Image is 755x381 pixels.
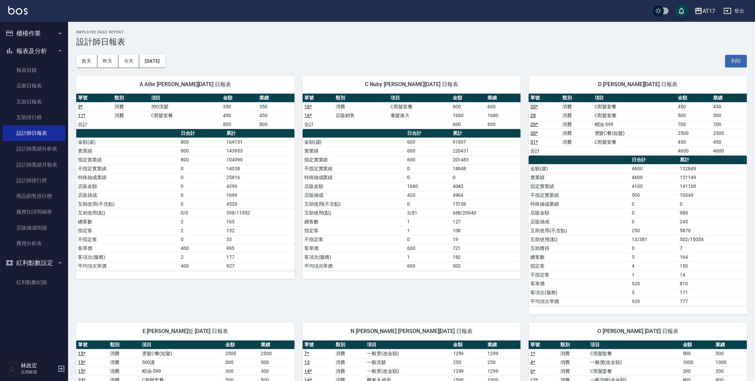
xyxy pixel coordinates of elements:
td: 消費 [561,138,593,146]
td: 0 [405,173,451,182]
td: 客單價 [303,244,405,253]
td: 800 [221,120,258,129]
a: 設計師日報表 [3,125,65,141]
td: 400 [179,261,224,270]
button: 紅利點數設定 [3,254,65,272]
td: 700 [676,120,711,129]
td: 0/0 [179,208,224,217]
td: 450 [676,102,711,111]
td: 5 [630,288,678,297]
button: 登出 [721,5,747,17]
td: 實業績 [76,146,179,155]
td: 2500 [259,349,294,358]
td: 220431 [451,146,521,155]
td: 164 [678,253,747,261]
td: 300 [224,367,259,376]
td: 13/381 [630,235,678,244]
td: 600 [405,261,451,270]
td: 18948 [451,164,521,173]
td: 指定客 [76,226,179,235]
td: 1 [405,217,451,226]
td: 消費 [561,129,593,138]
td: 合計 [529,146,561,155]
th: 累計 [451,129,521,138]
button: 櫃檯作業 [3,25,65,42]
td: 1680 [405,182,451,191]
th: 金額 [224,340,259,349]
td: 合計 [303,120,334,129]
td: 0 [451,173,521,182]
table: a dense table [529,94,747,156]
td: 398/11952 [225,208,294,217]
th: 單號 [303,340,334,349]
img: Logo [8,6,28,15]
td: 980 [678,208,747,217]
td: 指定實業績 [529,182,630,191]
td: 600 [405,155,451,164]
th: 業績 [259,340,294,349]
td: 14038 [225,164,294,173]
th: 累計 [678,156,747,164]
th: 日合計 [405,129,451,138]
td: 互助使用(不含點) [529,226,630,235]
button: save [675,4,688,18]
td: 4100 [630,182,678,191]
span: N [PERSON_NAME] [PERSON_NAME][DATE] 日報表 [311,328,513,335]
td: 800 [179,138,224,146]
a: 商品銷售排行榜 [3,188,65,204]
td: C剪髮套餐 [149,111,222,120]
td: 金額(虛) [529,164,630,173]
td: 不指定實業績 [303,164,405,173]
a: 13 [304,360,310,365]
td: 4964 [451,191,521,200]
td: 350 [221,102,258,111]
td: 特殊抽成業績 [303,173,405,182]
td: 店販金額 [529,208,630,217]
td: 店販銷售 [334,111,389,120]
td: 132849 [678,164,747,173]
a: 紅利點數紀錄 [3,274,65,290]
th: 金額 [451,340,486,349]
td: 2500 [711,129,747,138]
td: 2 [179,226,224,235]
td: 店販抽成 [303,191,405,200]
td: 消費 [108,367,140,376]
th: 業績 [486,340,520,349]
td: C剪髮套餐 [593,138,676,146]
td: 143953 [225,146,294,155]
td: 消費 [334,358,365,367]
a: 店家日報表 [3,78,65,94]
a: 服務扣項明細表 [3,204,65,220]
th: 金額 [451,94,486,102]
td: 不指定客 [303,235,405,244]
p: 店用帳號 [21,369,55,375]
td: 151149 [678,173,747,182]
td: 1000 [714,358,747,367]
td: 171 [678,288,747,297]
td: 2500 [676,129,711,138]
td: C剪髮套餐 [589,349,681,358]
td: 721 [451,244,521,253]
td: 350 [258,102,294,111]
span: C Nuby [PERSON_NAME][DATE] 日報表 [311,81,513,88]
td: 4299 [225,182,294,191]
td: 0 [630,244,678,253]
button: 前天 [76,55,97,67]
td: 1 [405,226,451,235]
th: 類別 [559,340,589,349]
td: 養髮液大 [389,111,451,120]
td: 250 [486,358,520,367]
td: 0 [179,164,224,173]
td: 平均項次單價 [529,297,630,306]
td: 600 [486,102,520,111]
td: 互助使用(不含點) [76,200,179,208]
td: 2500 [224,349,259,358]
td: 指定客 [303,226,405,235]
td: 特殊抽成業績 [76,173,179,182]
td: 25816 [225,173,294,182]
th: 項目 [365,340,451,349]
td: 一般洗髮 [365,358,451,367]
td: 1680 [451,111,486,120]
td: 金額(虛) [303,138,405,146]
td: 1299 [486,349,520,358]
